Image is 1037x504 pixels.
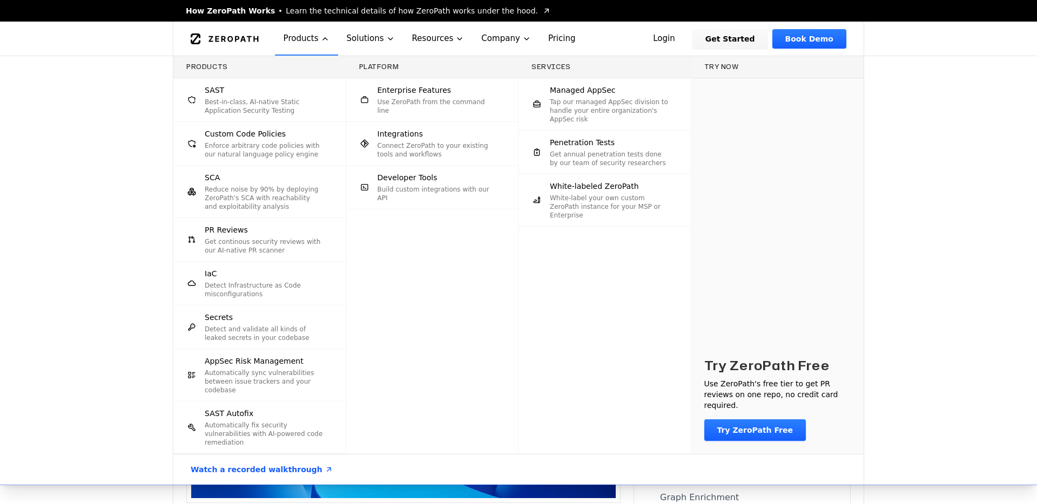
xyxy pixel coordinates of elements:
span: SAST [205,85,224,96]
p: Use ZeroPath's free tier to get PR reviews on one repo, no credit card required. [704,378,851,411]
span: SAST Autofix [205,408,253,419]
a: Enterprise FeaturesUse ZeroPath from the command line [346,78,518,121]
a: IntegrationsConnect ZeroPath to your existing tools and workflows [346,122,518,165]
p: Detect and validate all kinds of leaked secrets in your codebase [205,325,324,342]
h3: Products [186,63,333,71]
span: Enterprise Features [378,85,452,96]
p: Tap our managed AppSec division to handle your entire organization's AppSec risk [550,98,669,124]
span: White-labeled ZeroPath [550,181,639,192]
a: Login [640,29,688,49]
a: Graph Enrichment [647,491,837,504]
a: Try ZeroPath Free [704,419,806,441]
h3: Try ZeroPath Free [704,357,830,374]
button: Company [473,22,540,56]
p: Automatically sync vulnerabilities between issue trackers and your codebase [205,369,324,394]
p: Best-in-class, AI-native Static Application Security Testing [205,98,324,115]
p: Enforce arbitrary code policies with our natural language policy engine [205,141,324,159]
p: Get annual penetration tests done by our team of security researchers [550,150,669,167]
a: Pricing [540,22,584,56]
h3: Services [531,63,678,71]
span: IaC [205,268,217,279]
a: Managed AppSecTap our managed AppSec division to handle your entire organization's AppSec risk [518,78,691,130]
span: How ZeroPath Works [186,5,275,16]
p: Use ZeroPath from the command line [378,98,497,115]
a: IaCDetect Infrastructure as Code misconfigurations [173,262,346,305]
a: How ZeroPath WorksLearn the technical details of how ZeroPath works under the hood. [186,5,551,16]
span: Learn the technical details of how ZeroPath works under the hood. [286,5,538,16]
span: Managed AppSec [550,85,616,96]
p: Reduce noise by 90% by deploying ZeroPath's SCA with reachability and exploitability analysis [205,185,324,211]
a: SASTBest-in-class, AI-native Static Application Security Testing [173,78,346,121]
a: SAST AutofixAutomatically fix security vulnerabilities with AI-powered code remediation [173,401,346,453]
p: Automatically fix security vulnerabilities with AI-powered code remediation [205,421,324,447]
p: White-label your own custom ZeroPath instance for your MSP or Enterprise [550,194,669,220]
button: Products [275,22,338,56]
span: AppSec Risk Management [205,356,304,366]
p: Build custom integrations with our API [378,185,497,202]
span: Secrets [205,312,233,323]
a: AppSec Risk ManagementAutomatically sync vulnerabilities between issue trackers and your codebase [173,349,346,401]
h3: Platform [359,63,506,71]
a: Penetration TestsGet annual penetration tests done by our team of security researchers [518,131,691,174]
span: Custom Code Policies [205,128,286,139]
p: Get continous security reviews with our AI-native PR scanner [205,237,324,255]
a: SCAReduce noise by 90% by deploying ZeroPath's SCA with reachability and exploitability analysis [173,166,346,217]
a: White-labeled ZeroPathWhite-label your own custom ZeroPath instance for your MSP or Enterprise [518,174,691,226]
a: Watch a recorded walkthrough [178,454,346,485]
a: Developer ToolsBuild custom integrations with our API [346,166,518,209]
span: Developer Tools [378,172,437,183]
button: Resources [403,22,473,56]
h3: Try now [704,63,851,71]
a: Book Demo [772,29,846,49]
a: Custom Code PoliciesEnforce arbitrary code policies with our natural language policy engine [173,122,346,165]
span: PR Reviews [205,224,248,235]
button: Solutions [338,22,403,56]
a: Get Started [692,29,768,49]
p: Detect Infrastructure as Code misconfigurations [205,281,324,298]
nav: Global [173,22,864,56]
span: Penetration Tests [550,137,615,148]
span: SCA [205,172,220,183]
a: SecretsDetect and validate all kinds of leaked secrets in your codebase [173,305,346,349]
a: PR ReviewsGet continous security reviews with our AI-native PR scanner [173,218,346,261]
p: Connect ZeroPath to your existing tools and workflows [378,141,497,159]
span: Integrations [378,128,423,139]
